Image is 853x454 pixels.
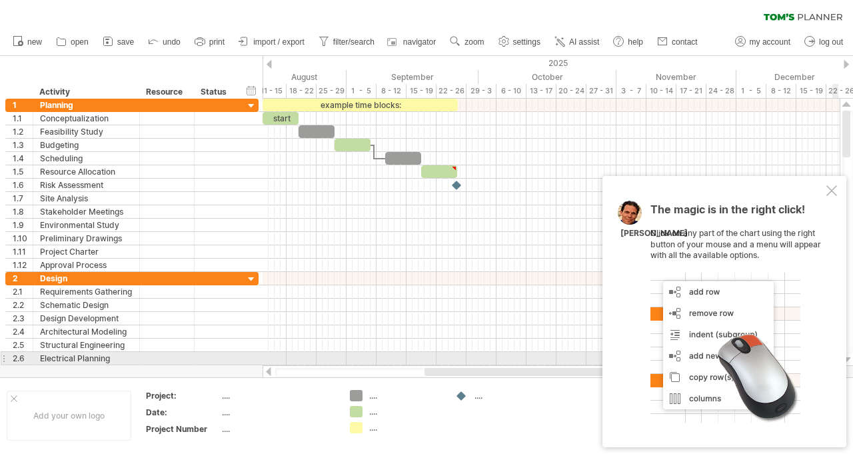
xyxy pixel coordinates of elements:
[736,84,766,98] div: 1 - 5
[146,390,219,401] div: Project:
[650,204,824,423] div: Click on any part of the chart using the right button of your mouse and a menu will appear with a...
[526,84,556,98] div: 13 - 17
[146,85,187,99] div: Resource
[253,37,305,47] span: import / export
[672,37,698,47] span: contact
[13,165,33,178] div: 1.5
[13,125,33,138] div: 1.2
[650,203,805,223] span: The magic is in the right click!
[13,192,33,205] div: 1.7
[146,407,219,418] div: Date:
[263,112,299,125] div: start
[13,325,33,338] div: 2.4
[40,192,133,205] div: Site Analysis
[257,84,287,98] div: 11 - 15
[676,84,706,98] div: 17 - 21
[513,37,540,47] span: settings
[222,390,334,401] div: ....
[620,228,688,239] div: [PERSON_NAME]
[40,272,133,285] div: Design
[610,33,647,51] a: help
[40,312,133,325] div: Design Development
[27,37,42,47] span: new
[222,423,334,435] div: ....
[13,339,33,351] div: 2.5
[40,219,133,231] div: Environmental Study
[40,245,133,258] div: Project Charter
[403,37,436,47] span: navigator
[13,352,33,365] div: 2.6
[40,125,133,138] div: Feasibility Study
[7,391,131,441] div: Add your own logo
[646,84,676,98] div: 10 - 14
[464,37,484,47] span: zoom
[9,33,46,51] a: new
[706,84,736,98] div: 24 - 28
[732,33,794,51] a: my account
[40,352,133,365] div: Electrical Planning
[287,84,317,98] div: 18 - 22
[191,33,229,51] a: print
[496,84,526,98] div: 6 - 10
[317,84,347,98] div: 25 - 29
[145,33,185,51] a: undo
[369,406,442,417] div: ....
[466,84,496,98] div: 29 - 3
[235,33,309,51] a: import / export
[163,37,181,47] span: undo
[40,339,133,351] div: Structural Engineering
[71,37,89,47] span: open
[40,299,133,311] div: Schematic Design
[369,422,442,433] div: ....
[13,179,33,191] div: 1.6
[263,99,458,111] div: example time blocks:
[201,85,230,99] div: Status
[13,112,33,125] div: 1.1
[221,70,347,84] div: August 2025
[436,84,466,98] div: 22 - 26
[13,152,33,165] div: 1.4
[40,179,133,191] div: Risk Assessment
[819,37,843,47] span: log out
[796,84,826,98] div: 15 - 19
[586,84,616,98] div: 27 - 31
[478,70,616,84] div: October 2025
[40,325,133,338] div: Architectural Modeling
[40,285,133,298] div: Requirements Gathering
[347,70,478,84] div: September 2025
[39,85,132,99] div: Activity
[556,84,586,98] div: 20 - 24
[347,84,377,98] div: 1 - 5
[569,37,599,47] span: AI assist
[446,33,488,51] a: zoom
[99,33,138,51] a: save
[13,299,33,311] div: 2.2
[40,99,133,111] div: Planning
[13,99,33,111] div: 1
[13,232,33,245] div: 1.10
[551,33,603,51] a: AI assist
[222,407,334,418] div: ....
[385,33,440,51] a: navigator
[495,33,544,51] a: settings
[801,33,847,51] a: log out
[40,112,133,125] div: Conceptualization
[407,84,436,98] div: 15 - 19
[13,259,33,271] div: 1.12
[40,152,133,165] div: Scheduling
[315,33,379,51] a: filter/search
[40,205,133,218] div: Stakeholder Meetings
[117,37,134,47] span: save
[40,232,133,245] div: Preliminary Drawings
[766,84,796,98] div: 8 - 12
[40,365,133,378] div: Plumbing Planning
[40,259,133,271] div: Approval Process
[53,33,93,51] a: open
[146,423,219,435] div: Project Number
[13,312,33,325] div: 2.3
[13,205,33,218] div: 1.8
[369,390,442,401] div: ....
[13,285,33,298] div: 2.1
[13,219,33,231] div: 1.9
[13,365,33,378] div: 2.7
